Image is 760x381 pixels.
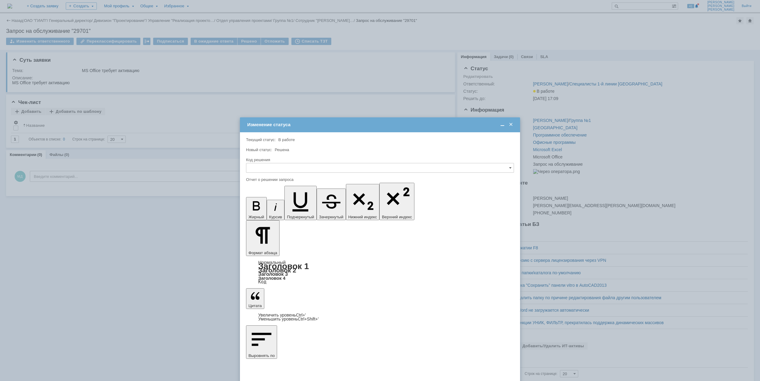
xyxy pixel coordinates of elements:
button: Курсив [267,200,285,220]
a: Заголовок 2 [258,267,296,274]
label: Текущий статус: [246,137,276,142]
span: Формат абзаца [248,251,277,255]
div: Код решения [246,158,513,162]
span: Цитата [248,303,262,308]
div: Формат абзаца [246,260,514,284]
span: Жирный [248,215,264,219]
span: Зачеркнутый [319,215,343,219]
span: Ctrl+Shift+' [298,317,319,321]
a: Заголовок 1 [258,262,309,271]
button: Формат абзаца [246,220,280,256]
a: Заголовок 4 [258,275,285,281]
button: Верхний индекс [379,183,414,220]
span: Подчеркнутый [287,215,314,219]
a: Нормальный [258,260,286,265]
a: Decrease [258,317,319,321]
span: Решена [275,147,289,152]
span: В работе [278,137,295,142]
div: Цитата [246,313,514,321]
a: Код [258,279,266,285]
button: Цитата [246,288,264,309]
span: Курсив [269,215,282,219]
div: Отчет о решении запроса [246,178,513,182]
span: Закрыть [508,122,514,127]
button: Подчеркнутый [284,186,316,220]
label: Новый статус: [246,147,272,152]
button: Зачеркнутый [317,189,346,220]
div: Изменение статуса [247,122,514,127]
a: Заголовок 3 [258,271,288,277]
button: Выровнять по [246,325,277,359]
a: Increase [258,313,306,317]
span: Выровнять по [248,353,275,358]
span: Свернуть (Ctrl + M) [499,122,505,127]
span: Верхний индекс [382,215,412,219]
button: Жирный [246,197,267,220]
span: Нижний индекс [348,215,377,219]
button: Нижний индекс [346,184,380,220]
span: Ctrl+' [296,313,306,317]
